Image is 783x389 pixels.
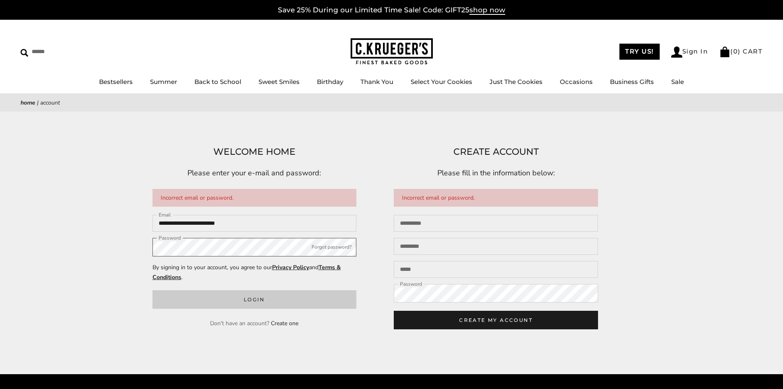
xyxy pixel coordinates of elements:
[360,78,393,86] a: Thank You
[560,78,593,86] a: Occasions
[21,99,35,107] a: Home
[469,6,505,15] span: shop now
[394,284,598,303] input: Password
[152,263,357,282] p: By signing in to your account, you agree to our and .
[40,99,60,107] span: Account
[671,47,682,58] img: Account
[733,47,738,55] span: 0
[21,98,762,107] nav: breadcrumbs
[719,47,730,57] img: Bag
[150,78,177,86] a: Summer
[312,243,351,252] button: Forgot password?
[394,311,598,329] button: CREATE MY ACCOUNT
[671,47,708,58] a: Sign In
[152,215,357,232] input: Email
[21,49,28,57] img: Search
[394,261,598,278] input: Email
[99,78,133,86] a: Bestsellers
[317,78,343,86] a: Birthday
[210,319,269,327] span: Don't have an account?
[37,99,39,107] span: |
[394,238,598,255] input: Last name
[671,78,684,86] a: Sale
[152,189,357,207] p: Incorrect email or password.
[610,78,654,86] a: Business Gifts
[719,47,762,55] a: (0) CART
[351,38,433,65] img: C.KRUEGER'S
[272,263,309,271] a: Privacy Policy
[394,167,598,179] p: Please fill in the information below:
[394,215,598,232] input: First name
[7,358,85,382] iframe: Sign Up via Text for Offers
[152,167,357,179] p: Please enter your e-mail and password:
[490,78,543,86] a: Just The Cookies
[278,6,505,15] a: Save 25% During our Limited Time Sale! Code: GIFT25shop now
[21,45,118,58] input: Search
[394,144,598,159] h1: CREATE ACCOUNT
[152,263,341,281] a: Terms & Conditions
[259,78,300,86] a: Sweet Smiles
[619,44,660,60] a: TRY US!
[194,78,241,86] a: Back to School
[152,290,357,309] button: Login
[271,319,298,327] a: Create one
[411,78,472,86] a: Select Your Cookies
[152,238,357,256] input: Password
[152,144,357,159] h1: WELCOME HOME
[402,193,590,203] li: Incorrect email or password.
